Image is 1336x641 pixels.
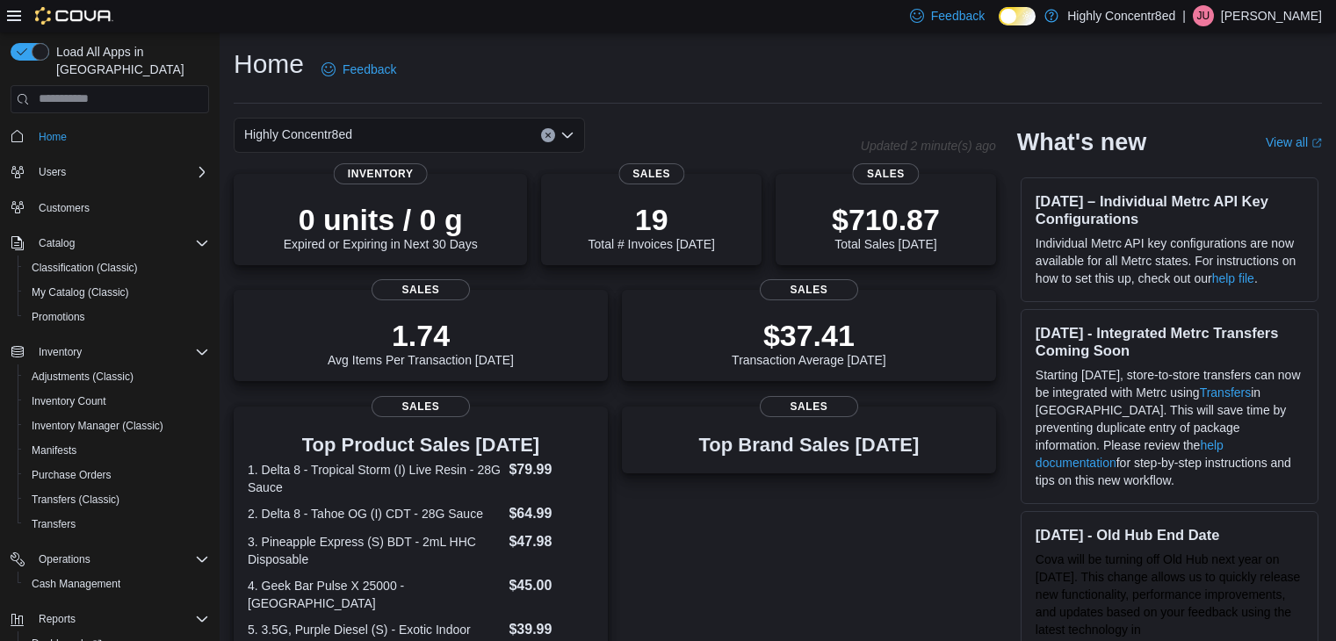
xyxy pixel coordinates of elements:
span: Home [32,126,209,148]
div: Total # Invoices [DATE] [588,202,714,251]
span: Sales [760,279,858,300]
span: Inventory [39,345,82,359]
button: Catalog [4,231,216,256]
img: Cova [35,7,113,25]
h1: Home [234,47,304,82]
p: Individual Metrc API key configurations are now available for all Metrc states. For instructions ... [1036,234,1304,287]
button: Inventory Manager (Classic) [18,414,216,438]
span: Inventory [334,163,428,184]
h2: What's new [1017,128,1146,156]
p: 19 [588,202,714,237]
button: Users [32,162,73,183]
button: Cash Management [18,572,216,596]
a: Manifests [25,440,83,461]
span: Adjustments (Classic) [32,370,134,384]
button: Inventory Count [18,389,216,414]
h3: [DATE] - Old Hub End Date [1036,526,1304,544]
a: Inventory Manager (Classic) [25,415,170,436]
span: Users [39,165,66,179]
p: $37.41 [732,318,886,353]
span: Inventory Manager (Classic) [32,419,163,433]
button: Reports [32,609,83,630]
p: Starting [DATE], store-to-store transfers can now be integrated with Metrc using in [GEOGRAPHIC_D... [1036,366,1304,489]
span: Cash Management [32,577,120,591]
p: 1.74 [328,318,514,353]
div: Total Sales [DATE] [832,202,940,251]
span: Home [39,130,67,144]
dt: 2. Delta 8 - Tahoe OG (I) CDT - 28G Sauce [248,505,502,522]
span: Sales [760,396,858,417]
span: Classification (Classic) [32,261,138,275]
span: Transfers [25,514,209,535]
span: Transfers (Classic) [25,489,209,510]
a: help file [1212,271,1254,285]
h3: Top Brand Sales [DATE] [699,435,920,456]
span: Promotions [32,310,85,324]
span: Sales [372,279,470,300]
a: Transfers (Classic) [25,489,126,510]
dd: $64.99 [509,503,593,524]
span: Sales [853,163,919,184]
a: Classification (Classic) [25,257,145,278]
a: Home [32,126,74,148]
button: Operations [4,547,216,572]
p: Updated 2 minute(s) ago [861,139,996,153]
span: Classification (Classic) [25,257,209,278]
span: Customers [32,197,209,219]
h3: Top Product Sales [DATE] [248,435,594,456]
span: Operations [39,552,90,566]
button: Open list of options [560,128,574,142]
button: Classification (Classic) [18,256,216,280]
button: Transfers (Classic) [18,487,216,512]
svg: External link [1311,138,1322,148]
a: Inventory Count [25,391,113,412]
dd: $39.99 [509,619,593,640]
span: Catalog [32,233,209,254]
dt: 4. Geek Bar Pulse X 25000 - [GEOGRAPHIC_DATA] [248,577,502,612]
a: Adjustments (Classic) [25,366,141,387]
span: Feedback [343,61,396,78]
dd: $47.98 [509,531,593,552]
a: Purchase Orders [25,465,119,486]
button: Reports [4,607,216,631]
span: JU [1197,5,1210,26]
span: Operations [32,549,209,570]
div: Expired or Expiring in Next 30 Days [284,202,478,251]
span: Highly Concentr8ed [244,124,352,145]
span: Users [32,162,209,183]
span: My Catalog (Classic) [32,285,129,299]
span: Inventory Manager (Classic) [25,415,209,436]
button: Customers [4,195,216,220]
span: Inventory [32,342,209,363]
p: 0 units / 0 g [284,202,478,237]
button: Inventory [32,342,89,363]
span: Load All Apps in [GEOGRAPHIC_DATA] [49,43,209,78]
input: Dark Mode [999,7,1036,25]
span: Manifests [32,443,76,457]
span: Dark Mode [999,25,1000,26]
button: Manifests [18,438,216,463]
button: Operations [32,549,97,570]
span: Catalog [39,236,75,250]
h3: [DATE] - Integrated Metrc Transfers Coming Soon [1036,324,1304,359]
span: Purchase Orders [32,468,112,482]
p: | [1182,5,1186,26]
p: $710.87 [832,202,940,237]
a: View allExternal link [1266,135,1322,149]
button: Purchase Orders [18,463,216,487]
button: Users [4,160,216,184]
a: Customers [32,198,97,219]
button: Clear input [541,128,555,142]
a: Transfers [1200,385,1252,400]
a: Cash Management [25,573,127,594]
span: Manifests [25,440,209,461]
span: Customers [39,201,90,215]
button: Home [4,124,216,149]
button: Adjustments (Classic) [18,364,216,389]
button: Transfers [18,512,216,537]
span: Cash Management [25,573,209,594]
span: Transfers [32,517,76,531]
button: Inventory [4,340,216,364]
a: Transfers [25,514,83,535]
p: Highly Concentr8ed [1067,5,1175,26]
